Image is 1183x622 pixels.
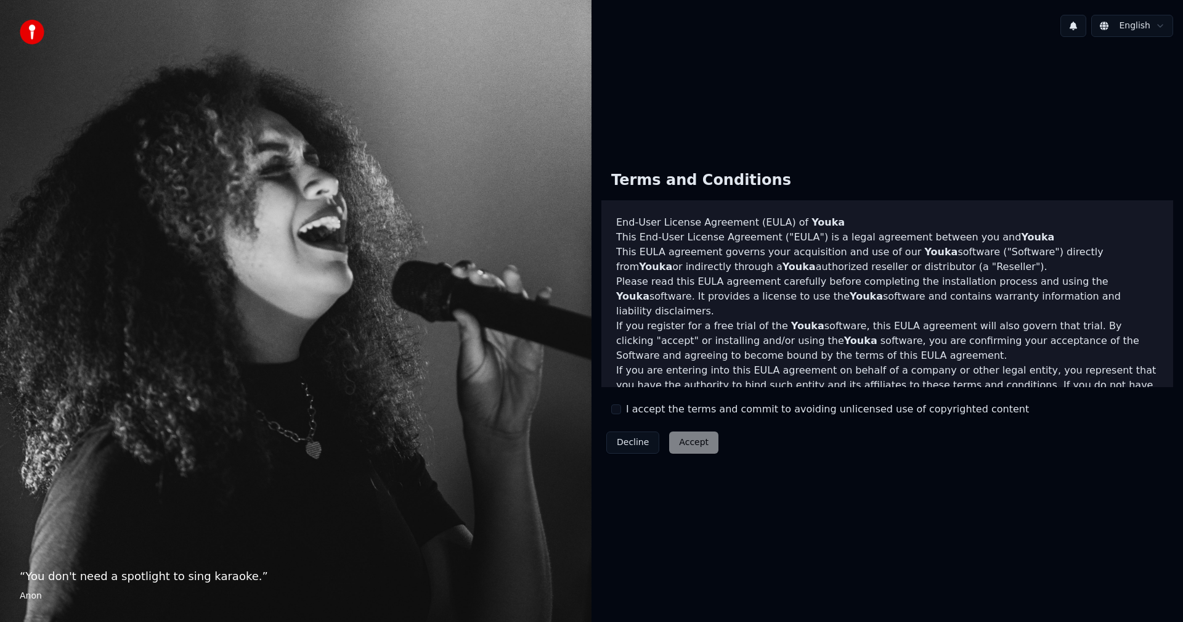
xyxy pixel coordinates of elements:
[639,261,672,272] span: Youka
[924,246,957,258] span: Youka
[1021,231,1054,243] span: Youka
[791,320,824,332] span: Youka
[616,274,1158,319] p: Please read this EULA agreement carefully before completing the installation process and using th...
[616,290,649,302] span: Youka
[20,568,572,585] p: “ You don't need a spotlight to sing karaoke. ”
[616,245,1158,274] p: This EULA agreement governs your acquisition and use of our software ("Software") directly from o...
[606,432,659,454] button: Decline
[783,261,816,272] span: Youka
[844,335,877,346] span: Youka
[20,590,572,602] footer: Anon
[616,215,1158,230] h3: End-User License Agreement (EULA) of
[616,230,1158,245] p: This End-User License Agreement ("EULA") is a legal agreement between you and
[626,402,1029,417] label: I accept the terms and commit to avoiding unlicensed use of copyrighted content
[850,290,883,302] span: Youka
[811,216,845,228] span: Youka
[616,319,1158,363] p: If you register for a free trial of the software, this EULA agreement will also govern that trial...
[20,20,44,44] img: youka
[601,161,801,200] div: Terms and Conditions
[616,363,1158,422] p: If you are entering into this EULA agreement on behalf of a company or other legal entity, you re...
